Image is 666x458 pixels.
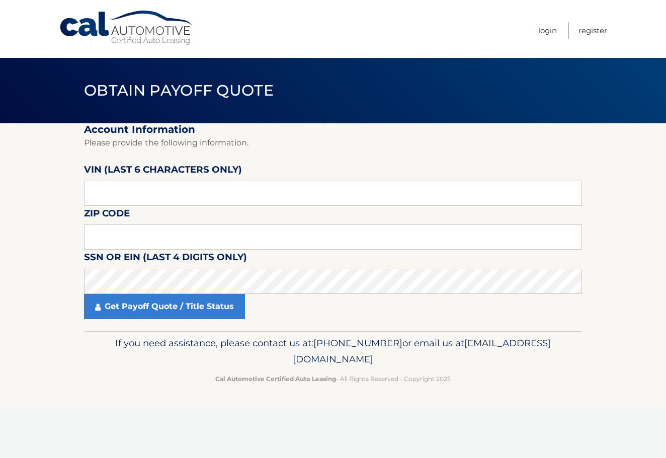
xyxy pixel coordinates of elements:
[578,22,607,39] a: Register
[84,123,582,136] h2: Account Information
[91,373,575,384] p: - All Rights Reserved - Copyright 2025
[84,162,242,181] label: VIN (last 6 characters only)
[84,136,582,150] p: Please provide the following information.
[84,294,245,319] a: Get Payoff Quote / Title Status
[84,250,247,268] label: SSN or EIN (last 4 digits only)
[538,22,557,39] a: Login
[91,335,575,367] p: If you need assistance, please contact us at: or email us at
[59,10,195,46] a: Cal Automotive
[84,81,274,100] span: Obtain Payoff Quote
[313,337,402,349] span: [PHONE_NUMBER]
[215,375,336,383] strong: Cal Automotive Certified Auto Leasing
[84,206,130,224] label: Zip Code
